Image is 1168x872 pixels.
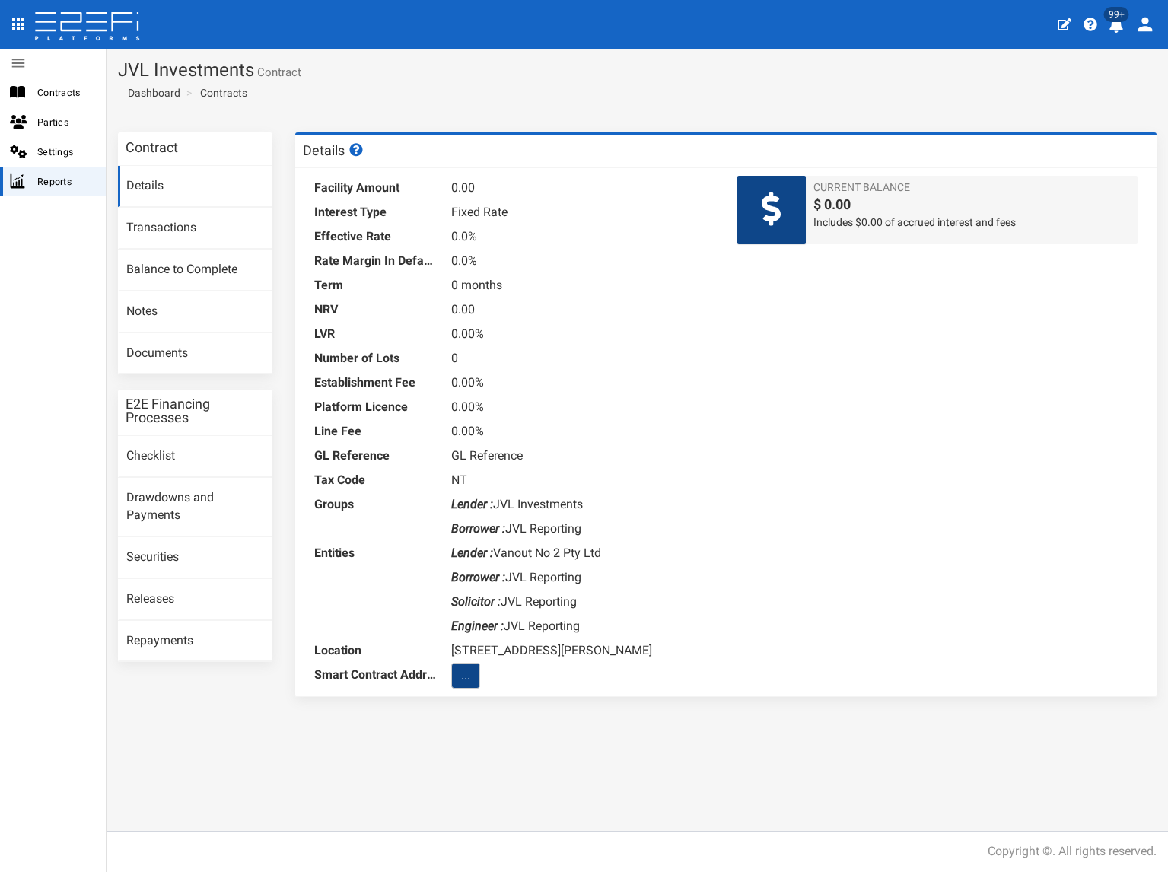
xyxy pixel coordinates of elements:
[122,85,180,100] a: Dashboard
[451,663,480,689] button: ...
[314,346,436,371] dt: Number of Lots
[118,208,272,249] a: Transactions
[988,843,1157,861] div: Copyright ©. All rights reserved.
[451,546,493,560] i: Lender :
[314,224,436,249] dt: Effective Rate
[813,215,1130,230] span: Includes $0.00 of accrued interest and fees
[451,176,714,200] dd: 0.00
[126,141,178,154] h3: Contract
[200,85,247,100] a: Contracts
[451,541,714,565] dd: Vanout No 2 Pty Ltd
[451,492,714,517] dd: JVL Investments
[314,638,436,663] dt: Location
[303,143,365,158] h3: Details
[314,444,436,468] dt: GL Reference
[314,322,436,346] dt: LVR
[118,537,272,578] a: Securities
[451,565,714,590] dd: JVL Reporting
[314,249,436,273] dt: Rate Margin In Default
[451,322,714,346] dd: 0.00%
[451,371,714,395] dd: 0.00%
[314,419,436,444] dt: Line Fee
[118,291,272,333] a: Notes
[451,614,714,638] dd: JVL Reporting
[118,478,272,536] a: Drawdowns and Payments
[314,541,436,565] dt: Entities
[314,298,436,322] dt: NRV
[314,395,436,419] dt: Platform Licence
[314,273,436,298] dt: Term
[451,521,505,536] i: Borrower :
[314,468,436,492] dt: Tax Code
[118,250,272,291] a: Balance to Complete
[451,497,493,511] i: Lender :
[118,333,272,374] a: Documents
[451,638,714,663] dd: [STREET_ADDRESS][PERSON_NAME]
[451,444,714,468] dd: GL Reference
[451,570,505,584] i: Borrower :
[451,619,504,633] i: Engineer :
[118,60,1157,80] h1: JVL Investments
[37,173,94,190] span: Reports
[314,371,436,395] dt: Establishment Fee
[126,397,265,425] h3: E2E Financing Processes
[451,200,714,224] dd: Fixed Rate
[37,113,94,131] span: Parties
[254,67,301,78] small: Contract
[118,436,272,477] a: Checklist
[451,249,714,273] dd: 0.0%
[451,395,714,419] dd: 0.00%
[451,273,714,298] dd: 0 months
[451,468,714,492] dd: NT
[314,492,436,517] dt: Groups
[813,195,1130,215] span: $ 0.00
[122,87,180,99] span: Dashboard
[118,621,272,662] a: Repayments
[451,298,714,322] dd: 0.00
[451,517,714,541] dd: JVL Reporting
[451,224,714,249] dd: 0.0%
[451,594,501,609] i: Solicitor :
[314,200,436,224] dt: Interest Type
[37,84,94,101] span: Contracts
[314,663,436,687] dt: Smart Contract Address
[118,579,272,620] a: Releases
[813,180,1130,195] span: Current Balance
[451,346,714,371] dd: 0
[314,176,436,200] dt: Facility Amount
[451,419,714,444] dd: 0.00%
[118,166,272,207] a: Details
[37,143,94,161] span: Settings
[451,590,714,614] dd: JVL Reporting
